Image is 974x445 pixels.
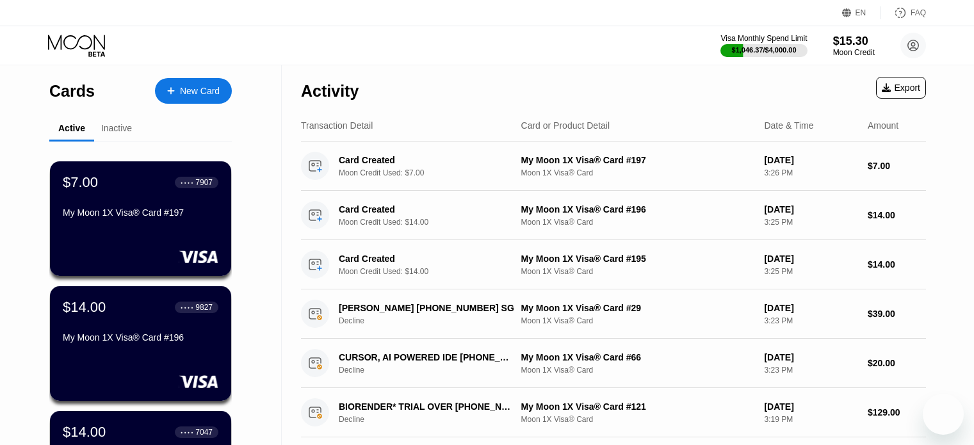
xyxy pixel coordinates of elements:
[521,401,754,412] div: My Moon 1X Visa® Card #121
[521,415,754,424] div: Moon 1X Visa® Card
[764,168,857,177] div: 3:26 PM
[842,6,881,19] div: EN
[833,48,875,57] div: Moon Credit
[876,77,926,99] div: Export
[720,34,807,43] div: Visa Monthly Spend Limit
[764,366,857,375] div: 3:23 PM
[764,352,857,362] div: [DATE]
[881,6,926,19] div: FAQ
[764,120,813,131] div: Date & Time
[868,358,926,368] div: $20.00
[868,161,926,171] div: $7.00
[868,259,926,270] div: $14.00
[301,142,926,191] div: Card CreatedMoon Credit Used: $7.00My Moon 1X Visa® Card #197Moon 1X Visa® Card[DATE]3:26 PM$7.00
[764,303,857,313] div: [DATE]
[339,218,528,227] div: Moon Credit Used: $14.00
[63,424,106,441] div: $14.00
[521,366,754,375] div: Moon 1X Visa® Card
[764,415,857,424] div: 3:19 PM
[923,394,964,435] iframe: Button to launch messaging window, conversation in progress
[868,210,926,220] div: $14.00
[58,123,85,133] div: Active
[339,316,528,325] div: Decline
[63,332,218,343] div: My Moon 1X Visa® Card #196
[339,366,528,375] div: Decline
[732,46,797,54] div: $1,046.37 / $4,000.00
[50,161,231,276] div: $7.00● ● ● ●7907My Moon 1X Visa® Card #197
[339,204,514,214] div: Card Created
[521,120,610,131] div: Card or Product Detail
[720,34,807,57] div: Visa Monthly Spend Limit$1,046.37/$4,000.00
[181,181,193,184] div: ● ● ● ●
[521,316,754,325] div: Moon 1X Visa® Card
[868,120,898,131] div: Amount
[882,83,920,93] div: Export
[868,407,926,417] div: $129.00
[521,155,754,165] div: My Moon 1X Visa® Card #197
[63,299,106,316] div: $14.00
[301,240,926,289] div: Card CreatedMoon Credit Used: $14.00My Moon 1X Visa® Card #195Moon 1X Visa® Card[DATE]3:25 PM$14.00
[50,286,231,401] div: $14.00● ● ● ●9827My Moon 1X Visa® Card #196
[856,8,866,17] div: EN
[868,309,926,319] div: $39.00
[521,267,754,276] div: Moon 1X Visa® Card
[195,178,213,187] div: 7907
[911,8,926,17] div: FAQ
[49,82,95,101] div: Cards
[63,207,218,218] div: My Moon 1X Visa® Card #197
[195,428,213,437] div: 7047
[764,316,857,325] div: 3:23 PM
[339,155,514,165] div: Card Created
[195,303,213,312] div: 9827
[301,120,373,131] div: Transaction Detail
[301,82,359,101] div: Activity
[101,123,132,133] div: Inactive
[521,218,754,227] div: Moon 1X Visa® Card
[521,254,754,264] div: My Moon 1X Visa® Card #195
[180,86,220,97] div: New Card
[63,174,98,191] div: $7.00
[301,339,926,388] div: CURSOR, AI POWERED IDE [PHONE_NUMBER] USDeclineMy Moon 1X Visa® Card #66Moon 1X Visa® Card[DATE]3...
[339,267,528,276] div: Moon Credit Used: $14.00
[521,303,754,313] div: My Moon 1X Visa® Card #29
[521,168,754,177] div: Moon 1X Visa® Card
[301,388,926,437] div: BIORENDER* TRIAL OVER [PHONE_NUMBER] CADeclineMy Moon 1X Visa® Card #121Moon 1X Visa® Card[DATE]3...
[339,303,514,313] div: [PERSON_NAME] [PHONE_NUMBER] SG
[301,289,926,339] div: [PERSON_NAME] [PHONE_NUMBER] SGDeclineMy Moon 1X Visa® Card #29Moon 1X Visa® Card[DATE]3:23 PM$39.00
[764,401,857,412] div: [DATE]
[339,401,514,412] div: BIORENDER* TRIAL OVER [PHONE_NUMBER] CA
[521,352,754,362] div: My Moon 1X Visa® Card #66
[521,204,754,214] div: My Moon 1X Visa® Card #196
[339,352,514,362] div: CURSOR, AI POWERED IDE [PHONE_NUMBER] US
[301,191,926,240] div: Card CreatedMoon Credit Used: $14.00My Moon 1X Visa® Card #196Moon 1X Visa® Card[DATE]3:25 PM$14.00
[181,305,193,309] div: ● ● ● ●
[339,415,528,424] div: Decline
[764,204,857,214] div: [DATE]
[339,254,514,264] div: Card Created
[833,35,875,57] div: $15.30Moon Credit
[764,218,857,227] div: 3:25 PM
[181,430,193,434] div: ● ● ● ●
[339,168,528,177] div: Moon Credit Used: $7.00
[155,78,232,104] div: New Card
[833,35,875,48] div: $15.30
[764,155,857,165] div: [DATE]
[764,267,857,276] div: 3:25 PM
[764,254,857,264] div: [DATE]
